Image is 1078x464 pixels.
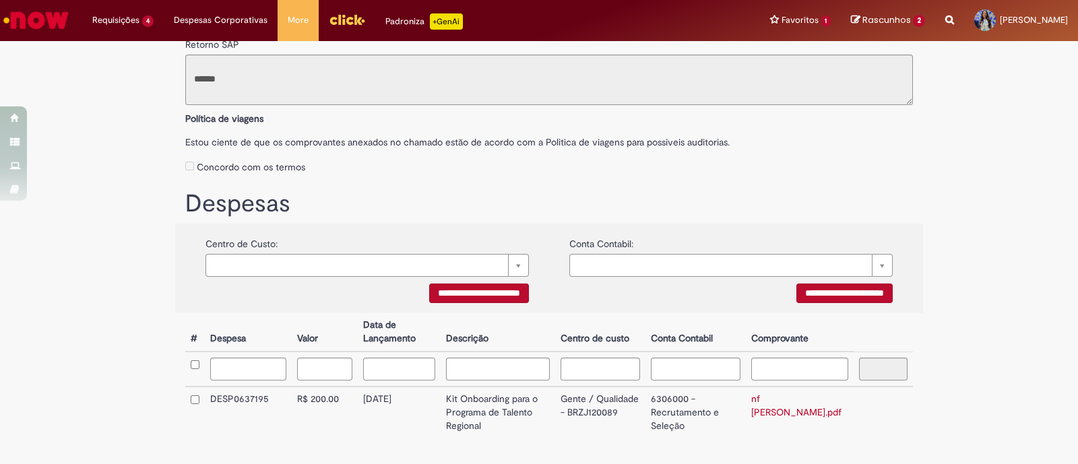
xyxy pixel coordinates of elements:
h1: Despesas [185,191,913,218]
td: Gente / Qualidade - BRZJ120089 [555,387,645,438]
img: ServiceNow [1,7,71,34]
th: Valor [292,313,358,352]
span: [PERSON_NAME] [1000,14,1068,26]
span: 4 [142,15,154,27]
th: # [185,313,205,352]
label: Conta Contabil: [569,230,633,251]
td: [DATE] [358,387,441,438]
span: More [288,13,309,27]
th: Despesa [205,313,292,352]
p: +GenAi [430,13,463,30]
label: Estou ciente de que os comprovantes anexados no chamado estão de acordo com a Politica de viagens... [185,129,913,149]
td: Kit Onboarding para o Programa de Talento Regional [441,387,556,438]
th: Conta Contabil [645,313,746,352]
label: Centro de Custo: [205,230,278,251]
td: R$ 200.00 [292,387,358,438]
td: nf [PERSON_NAME].pdf [746,387,854,438]
span: 2 [913,15,925,27]
a: Rascunhos [851,14,925,27]
label: Retorno SAP [185,31,239,51]
th: Data de Lançamento [358,313,441,352]
th: Descrição [441,313,556,352]
span: Rascunhos [862,13,911,26]
img: click_logo_yellow_360x200.png [329,9,365,30]
td: 6306000 - Recrutamento e Seleção [645,387,746,438]
span: Favoritos [782,13,819,27]
div: Padroniza [385,13,463,30]
a: nf [PERSON_NAME].pdf [751,393,842,418]
a: Limpar campo {0} [569,254,893,277]
th: Centro de custo [555,313,645,352]
label: Concordo com os termos [197,160,305,174]
b: Política de viagens [185,112,263,125]
span: 1 [821,15,831,27]
span: Requisições [92,13,139,27]
a: Limpar campo {0} [205,254,529,277]
th: Comprovante [746,313,854,352]
span: Despesas Corporativas [174,13,267,27]
td: DESP0637195 [205,387,292,438]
